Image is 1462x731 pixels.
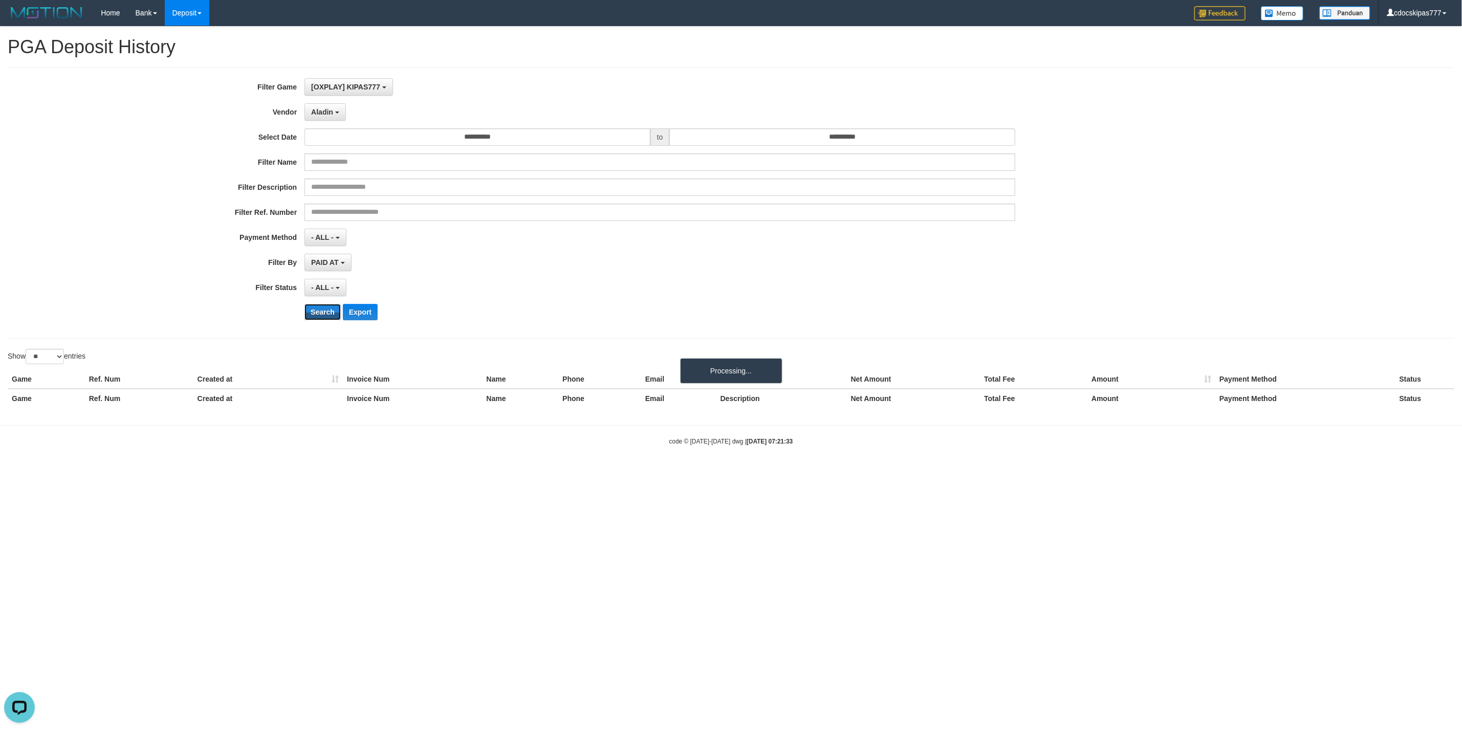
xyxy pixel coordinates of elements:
th: Created at [193,389,343,408]
th: Game [8,389,85,408]
th: Net Amount [847,389,980,408]
span: - ALL - [311,283,334,292]
img: Feedback.jpg [1194,6,1246,20]
select: Showentries [26,349,64,364]
div: Processing... [680,358,782,384]
th: Invoice Num [343,389,482,408]
img: MOTION_logo.png [8,5,85,20]
span: PAID AT [311,258,338,267]
th: Amount [1087,389,1215,408]
th: Phone [558,370,641,389]
th: Ref. Num [85,389,193,408]
th: Payment Method [1215,370,1395,389]
span: Aladin [311,108,333,116]
th: Game [8,370,85,389]
th: Amount [1087,370,1215,389]
button: Export [343,304,378,320]
button: PAID AT [304,254,351,271]
button: Open LiveChat chat widget [4,4,35,35]
small: code © [DATE]-[DATE] dwg | [669,438,793,445]
img: Button%20Memo.svg [1261,6,1304,20]
th: Phone [558,389,641,408]
label: Show entries [8,349,85,364]
th: Ref. Num [85,370,193,389]
img: panduan.png [1319,6,1370,20]
span: [OXPLAY] KIPAS777 [311,83,380,91]
span: - ALL - [311,233,334,241]
span: to [650,128,670,146]
button: Aladin [304,103,346,121]
th: Name [482,389,558,408]
button: [OXPLAY] KIPAS777 [304,78,393,96]
h1: PGA Deposit History [8,37,1454,57]
th: Total Fee [980,370,1087,389]
th: Status [1395,370,1454,389]
th: Net Amount [847,370,980,389]
th: Description [716,389,847,408]
th: Status [1395,389,1454,408]
th: Payment Method [1215,389,1395,408]
th: Created at [193,370,343,389]
button: - ALL - [304,279,346,296]
th: Name [482,370,558,389]
button: - ALL - [304,229,346,246]
button: Search [304,304,341,320]
th: Total Fee [980,389,1087,408]
th: Email [641,370,716,389]
strong: [DATE] 07:21:33 [747,438,793,445]
th: Email [641,389,716,408]
th: Invoice Num [343,370,482,389]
